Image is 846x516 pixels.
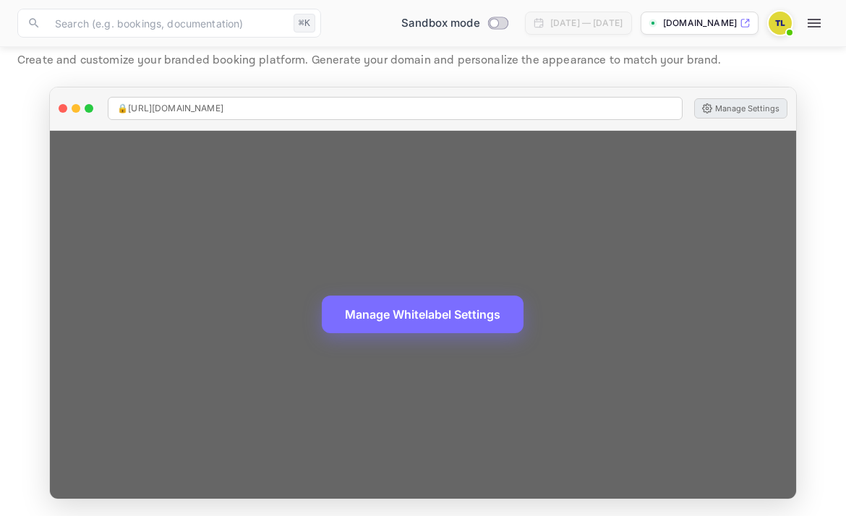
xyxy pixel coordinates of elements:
[550,17,623,30] div: [DATE] — [DATE]
[663,17,737,30] p: [DOMAIN_NAME]
[396,15,513,32] div: Switch to Production mode
[322,296,524,333] button: Manage Whitelabel Settings
[17,20,829,49] p: Whitelabel
[294,14,315,33] div: ⌘K
[117,102,223,115] span: 🔒 [URL][DOMAIN_NAME]
[769,12,792,35] img: THE PROTOTYPE LIVE
[17,52,829,69] p: Create and customize your branded booking platform. Generate your domain and personalize the appe...
[401,15,480,32] span: Sandbox mode
[694,98,787,119] button: Manage Settings
[46,9,288,38] input: Search (e.g. bookings, documentation)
